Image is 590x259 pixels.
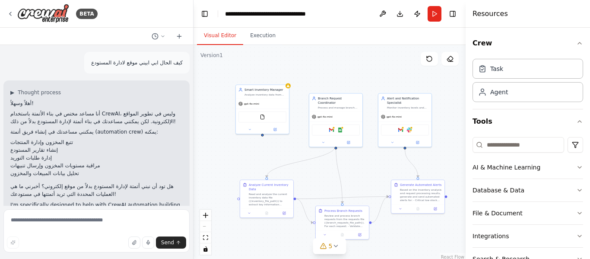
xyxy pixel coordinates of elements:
div: Process Branch Requests [324,209,362,213]
li: إدارة طلبات التوريد [10,154,183,162]
nav: breadcrumb [225,10,306,18]
button: ▶Thought process [10,89,61,96]
div: AI & Machine Learning [473,163,540,172]
img: Logo [17,4,69,23]
button: Open in side panel [336,140,361,145]
div: Task [490,64,503,73]
h4: Resources [473,9,508,19]
p: يمكنني مساعدتك في إنشاء فريق أتمتة (automation crew) يمكنه: [10,128,183,136]
button: No output available [333,232,351,237]
button: Start a new chat [172,31,186,42]
img: FileReadTool [260,115,265,120]
span: gpt-4o-mini [387,115,402,118]
span: gpt-4o-mini [317,115,333,118]
g: Edge from 5a9ebf42-0a93-4338-9688-6ab8e1983e39 to 6ac92a49-2c18-4ae3-9efe-31c84f685068 [403,150,420,178]
div: Review and process branch requests from the requests file ({branch_requests_file_path}). For each... [324,214,366,228]
button: AI & Machine Learning [473,156,583,179]
button: Crew [473,31,583,55]
button: Open in side panel [277,211,292,216]
button: Hide right sidebar [447,8,459,20]
button: Open in side panel [406,140,430,145]
div: Analyze Current Inventory DataRead and analyze the current inventory data file ({inventory_file_p... [240,180,294,218]
div: File & Document [473,209,523,217]
div: Branch Request Coordinator [318,96,360,105]
button: Execution [243,27,282,45]
button: Database & Data [473,179,583,201]
span: Send [161,239,174,246]
g: Edge from e7d55174-0b9a-4266-9a90-764ce6c25186 to 3cc0a22c-38e8-4b8c-ac7a-380570b8b30a [296,197,313,225]
button: Upload files [128,237,140,249]
div: Integrations [473,232,509,240]
span: ▶ [10,89,14,96]
button: fit view [200,232,211,243]
button: Open in side panel [263,127,288,132]
div: Generate Automated Alerts [400,183,441,187]
div: Branch Request CoordinatorProcess and manage branch requests efficiently. Monitor incoming reques... [309,93,363,147]
div: Process and manage branch requests efficiently. Monitor incoming requests from branches, validate... [318,106,360,109]
div: BETA [76,9,98,19]
div: React Flow controls [200,210,211,255]
button: Integrations [473,225,583,247]
button: toggle interactivity [200,243,211,255]
img: Gmail [329,128,334,133]
img: Gmail [398,128,403,133]
div: Analyze inventory data from files and spreadsheets, monitor stock levels, and generate comprehens... [244,93,286,96]
span: 5 [329,242,333,250]
g: Edge from d0199666-a87a-4676-a85e-ccb96184e5a9 to 3cc0a22c-38e8-4b8c-ac7a-380570b8b30a [334,145,345,204]
button: zoom in [200,210,211,221]
div: Monitor inventory levels and generate automated alerts for critical situations. Send timely notif... [387,106,429,109]
div: Crew [473,55,583,109]
div: Smart Inventory Manager [244,88,286,92]
div: Agent [490,88,508,96]
div: Version 1 [200,52,223,59]
p: I'm specifically designed to help with CrewAI automation building rather than website development... [10,201,183,232]
div: Alert and Notification Specialist [387,96,429,105]
div: Alert and Notification SpecialistMonitor inventory levels and generate automated alerts for criti... [378,93,432,147]
span: Thought process [18,89,61,96]
button: Open in side panel [428,206,443,211]
g: Edge from e7d55174-0b9a-4266-9a90-764ce6c25186 to 6ac92a49-2c18-4ae3-9efe-31c84f685068 [296,195,389,201]
li: تحليل بيانات المبيعات والمخزون [10,169,183,177]
div: Process Branch RequestsReview and process branch requests from the requests file ({branch_request... [315,206,369,240]
button: No output available [257,211,276,216]
button: File & Document [473,202,583,224]
button: Open in side panel [352,232,367,237]
p: هل تود أن نبني أتمتة لإدارة المستودع بدلاً من موقع إلكتروني؟ أخبرني ما هي العمليات المحددة التي ت... [10,182,183,198]
p: كيف الحال ابي ابيني موقع لادارة المستودع [91,59,183,67]
img: Slack [407,128,412,133]
button: 5 [313,238,346,254]
span: gpt-4o-mini [244,102,259,106]
li: تتبع المخزون وإدارة المنتجات [10,138,183,146]
button: Send [156,237,186,249]
li: مراقبة مستويات المخزون وإرسال تنبيهات [10,162,183,169]
g: Edge from d0199666-a87a-4676-a85e-ccb96184e5a9 to e7d55174-0b9a-4266-9a90-764ce6c25186 [265,145,338,178]
button: Visual Editor [197,27,243,45]
div: Analyze Current Inventory Data [249,183,291,192]
g: Edge from 3cc0a22c-38e8-4b8c-ac7a-380570b8b30a to 6ac92a49-2c18-4ae3-9efe-31c84f685068 [372,195,389,225]
button: Click to speak your automation idea [142,237,154,249]
button: No output available [409,206,427,211]
p: أنا مساعد مختص في بناء الأتمتة باستخدام CrewAI، وليس في تطوير المواقع الإلكترونية. لكن يمكنني مسا... [10,110,183,125]
button: Hide left sidebar [199,8,211,20]
img: Google Sheets [338,128,343,133]
div: Read and analyze the current inventory data file ({inventory_file_path}) to extract key informati... [249,192,291,206]
p: أهلاً وسهلاً! [10,99,183,107]
button: Switch to previous chat [148,31,169,42]
button: Improve this prompt [7,237,19,249]
li: إنشاء تقارير المستودع [10,146,183,154]
div: Database & Data [473,186,524,195]
button: Tools [473,109,583,134]
div: Based on the inventory analysis and request processing results, generate and send automated alert... [400,188,442,202]
div: Smart Inventory ManagerAnalyze inventory data from files and spreadsheets, monitor stock levels, ... [235,85,289,134]
div: Generate Automated AlertsBased on the inventory analysis and request processing results, generate... [391,180,445,214]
